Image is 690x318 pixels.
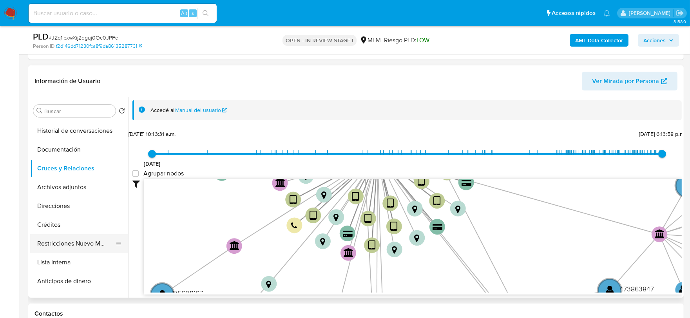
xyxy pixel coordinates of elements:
input: Buscar [44,108,112,115]
h1: Información de Usuario [34,77,100,85]
a: Manual del usuario [176,107,227,114]
text:  [291,222,297,229]
span: Riesgo PLD: [384,36,429,45]
text:  [655,229,665,238]
input: Agrupar nodos [132,170,139,177]
span: 3.158.0 [674,18,686,25]
button: Restricciones Nuevo Mundo [30,234,122,253]
text:  [310,210,317,221]
text:  [418,176,426,187]
text:  [392,246,397,254]
text:  [387,198,394,209]
text:  [679,284,688,295]
text:  [368,240,376,251]
text:  [275,178,286,187]
button: Acciones [638,34,679,47]
text:  [364,213,372,224]
text:  [303,172,308,181]
text:  [230,241,240,250]
button: Volver al orden por defecto [119,108,125,116]
span: Alt [181,9,187,17]
button: Anticipos de dinero [30,272,128,291]
a: f2d146dd71230fca8f9da86135287731 [56,43,142,50]
button: Cruces y Relaciones [30,159,128,178]
p: OPEN - IN REVIEW STAGE I [283,35,357,46]
button: AML Data Collector [570,34,628,47]
button: search-icon [197,8,214,19]
button: Direcciones [30,197,128,215]
b: AML Data Collector [575,34,623,47]
a: Notificaciones [603,10,610,16]
button: Lista Interna [30,253,128,272]
div: MLM [360,36,381,45]
b: PLD [33,30,49,43]
text:  [412,205,417,213]
a: Salir [676,9,684,17]
text:  [390,221,398,232]
button: Buscar [36,108,43,114]
span: [DATE] [144,160,161,168]
span: Ver Mirada por Persona [592,72,659,90]
p: dalia.goicochea@mercadolibre.com.mx [629,9,673,17]
h1: Contactos [34,310,677,318]
button: Ver Mirada por Persona [582,72,677,90]
text:  [158,289,167,300]
button: Créditos [30,215,128,234]
span: LOW [417,36,429,45]
button: Archivos adjuntos [30,178,128,197]
text:  [333,213,339,222]
text:  [320,237,325,246]
span: # JZq1IpxwXij2qguj0Oc0JPFc [49,34,118,42]
button: Historial de conversaciones [30,121,128,140]
span: Accesos rápidos [552,9,596,17]
button: Documentación [30,140,128,159]
text: 175608167 [172,288,203,298]
span: Acciones [643,34,666,47]
text:  [414,234,419,242]
button: Cuentas Bancarias [30,291,128,309]
text:  [606,285,614,296]
text:  [462,179,471,187]
span: Accedé al [150,107,174,114]
input: Buscar usuario o caso... [29,8,217,18]
span: s [192,9,194,17]
text:  [433,195,441,207]
text:  [343,230,353,238]
text:  [321,191,326,199]
text:  [352,191,359,202]
span: [DATE] 6:13:58 p.m. [639,130,685,138]
text:  [266,280,271,289]
text: 473863847 [619,284,654,294]
span: Agrupar nodos [143,170,184,177]
text:  [290,194,297,205]
b: Person ID [33,43,54,50]
text:  [433,224,442,231]
text:  [455,204,460,213]
span: [DATE] 10:13:31 a.m. [129,130,176,138]
text:  [344,248,354,257]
